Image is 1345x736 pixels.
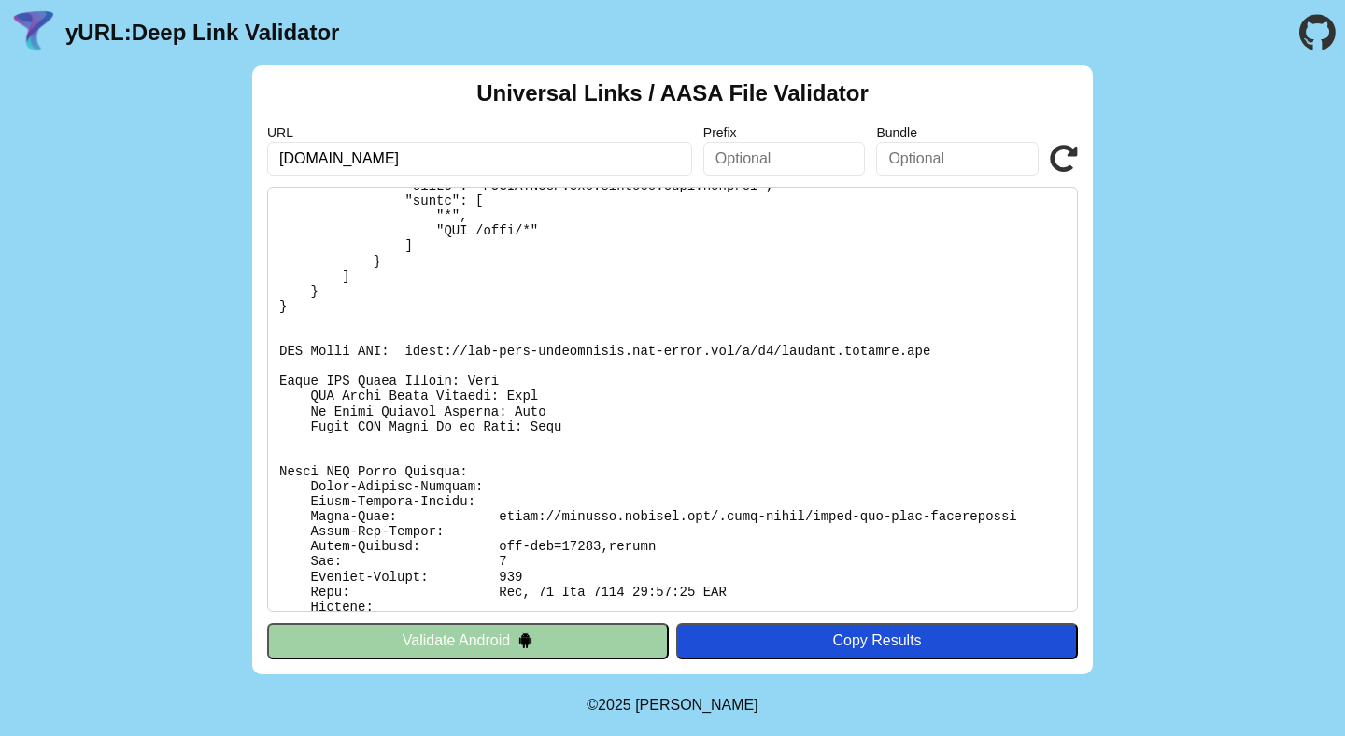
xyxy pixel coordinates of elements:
img: droidIcon.svg [517,632,533,648]
button: Copy Results [676,623,1078,658]
img: yURL Logo [9,8,58,57]
button: Validate Android [267,623,669,658]
label: URL [267,125,692,140]
label: Bundle [876,125,1039,140]
div: Copy Results [686,632,1069,649]
input: Optional [876,142,1039,176]
input: Optional [703,142,866,176]
pre: Lorem ipsu do: sitam://consect.adipisc.eli/.sedd-eiusm/tempo-inc-utla-etdoloremag Al Enimadmi: Ve... [267,187,1078,612]
a: yURL:Deep Link Validator [65,20,339,46]
input: Required [267,142,692,176]
span: 2025 [598,697,631,713]
a: Michael Ibragimchayev's Personal Site [635,697,758,713]
label: Prefix [703,125,866,140]
h2: Universal Links / AASA File Validator [476,80,869,106]
footer: © [587,674,757,736]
